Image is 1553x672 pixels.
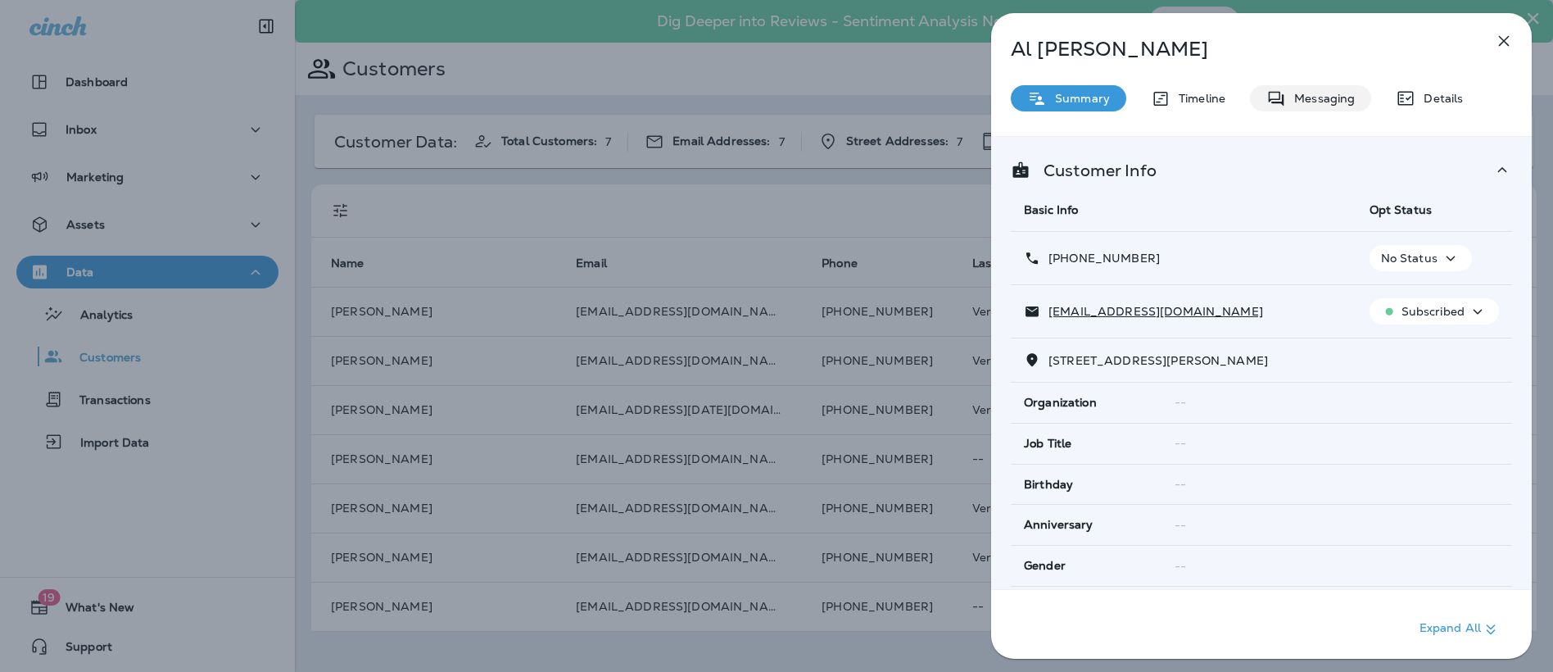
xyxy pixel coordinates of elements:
span: -- [1175,395,1186,410]
span: -- [1175,477,1186,492]
span: Job Title [1024,437,1071,451]
p: Subscribed [1401,305,1465,318]
span: -- [1175,436,1186,451]
span: Opt Status [1370,202,1432,217]
span: -- [1175,559,1186,574]
span: [STREET_ADDRESS][PERSON_NAME] [1048,353,1268,368]
p: Expand All [1419,620,1501,639]
p: [PHONE_NUMBER] [1040,252,1160,265]
p: Customer Info [1030,164,1157,177]
span: Gender [1024,559,1066,573]
p: Timeline [1170,92,1225,105]
p: Messaging [1286,92,1355,105]
span: Organization [1024,396,1097,410]
p: No Status [1381,252,1438,265]
p: Summary [1047,92,1110,105]
span: Basic Info [1024,202,1078,217]
span: Anniversary [1024,518,1093,532]
p: Details [1415,92,1463,105]
span: Birthday [1024,478,1073,492]
button: Subscribed [1370,298,1499,325]
span: -- [1175,518,1186,533]
button: Expand All [1413,615,1507,644]
p: Al [PERSON_NAME] [1011,38,1458,61]
button: No Status [1370,245,1472,271]
p: [EMAIL_ADDRESS][DOMAIN_NAME] [1040,305,1263,318]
